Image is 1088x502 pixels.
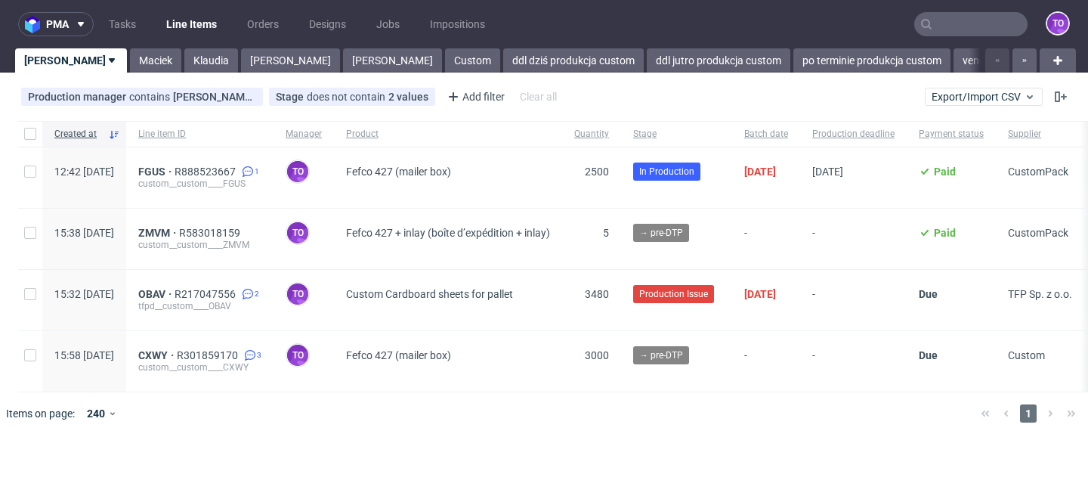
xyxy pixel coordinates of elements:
[812,349,895,373] span: -
[18,12,94,36] button: pma
[286,128,322,141] span: Manager
[585,288,609,300] span: 3480
[1020,404,1037,423] span: 1
[300,12,355,36] a: Designs
[574,128,609,141] span: Quantity
[639,226,683,240] span: → pre-DTP
[932,91,1036,103] span: Export/Import CSV
[744,288,776,300] span: [DATE]
[239,166,259,178] a: 1
[744,227,788,251] span: -
[919,128,984,141] span: Payment status
[445,48,500,73] a: Custom
[812,227,895,251] span: -
[138,300,261,312] div: tfpd__custom____OBAV
[54,227,114,239] span: 15:38 [DATE]
[177,349,241,361] a: R301859170
[6,406,75,421] span: Items on page:
[276,91,307,103] span: Stage
[346,166,451,178] span: Fefco 427 (mailer box)
[1047,13,1068,34] figcaption: to
[744,349,788,373] span: -
[367,12,409,36] a: Jobs
[28,91,129,103] span: Production manager
[919,288,938,300] span: Due
[241,48,340,73] a: [PERSON_NAME]
[421,12,494,36] a: Impositions
[175,166,239,178] a: R888523667
[1008,128,1072,141] span: Supplier
[54,128,102,141] span: Created at
[585,349,609,361] span: 3000
[287,161,308,182] figcaption: to
[812,128,895,141] span: Production deadline
[138,288,175,300] span: OBAV
[441,85,508,109] div: Add filter
[346,288,513,300] span: Custom Cardboard sheets for pallet
[287,284,308,305] figcaption: to
[812,166,843,178] span: [DATE]
[179,227,243,239] a: R583018159
[1008,166,1068,178] span: CustomPack
[639,165,694,178] span: In Production
[346,128,550,141] span: Product
[388,91,428,103] div: 2 values
[157,12,226,36] a: Line Items
[138,166,175,178] a: FGUS
[138,178,261,190] div: custom__custom____FGUS
[346,349,451,361] span: Fefco 427 (mailer box)
[241,349,261,361] a: 3
[287,345,308,366] figcaption: to
[239,288,259,300] a: 2
[934,166,956,178] span: Paid
[1008,227,1068,239] span: CustomPack
[793,48,950,73] a: po terminie produkcja custom
[15,48,127,73] a: [PERSON_NAME]
[1008,349,1045,361] span: Custom
[934,227,956,239] span: Paid
[585,166,609,178] span: 2500
[633,128,720,141] span: Stage
[175,288,239,300] a: R217047556
[25,16,46,33] img: logo
[46,19,69,29] span: pma
[54,349,114,361] span: 15:58 [DATE]
[744,166,776,178] span: [DATE]
[287,222,308,243] figcaption: to
[138,239,261,251] div: custom__custom____ZMVM
[744,128,788,141] span: Batch date
[173,91,256,103] div: [PERSON_NAME][EMAIL_ADDRESS][PERSON_NAME][DOMAIN_NAME]
[639,349,683,362] span: → pre-DTP
[138,349,177,361] a: CXWY
[184,48,238,73] a: Klaudia
[255,288,259,300] span: 2
[346,227,550,239] span: Fefco 427 + inlay (boîte d’expédition + inlay)
[54,166,114,178] span: 12:42 [DATE]
[81,403,108,424] div: 240
[54,288,114,300] span: 15:32 [DATE]
[307,91,388,103] span: does not contain
[343,48,442,73] a: [PERSON_NAME]
[1008,288,1072,300] span: TFP Sp. z o.o.
[138,361,261,373] div: custom__custom____CXWY
[238,12,288,36] a: Orders
[603,227,609,239] span: 5
[257,349,261,361] span: 3
[138,128,261,141] span: Line item ID
[639,287,708,301] span: Production Issue
[129,91,173,103] span: contains
[130,48,181,73] a: Maciek
[100,12,145,36] a: Tasks
[517,86,560,107] div: Clear all
[954,48,1042,73] a: vendor ddl dziś
[255,166,259,178] span: 1
[919,349,938,361] span: Due
[138,227,179,239] a: ZMVM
